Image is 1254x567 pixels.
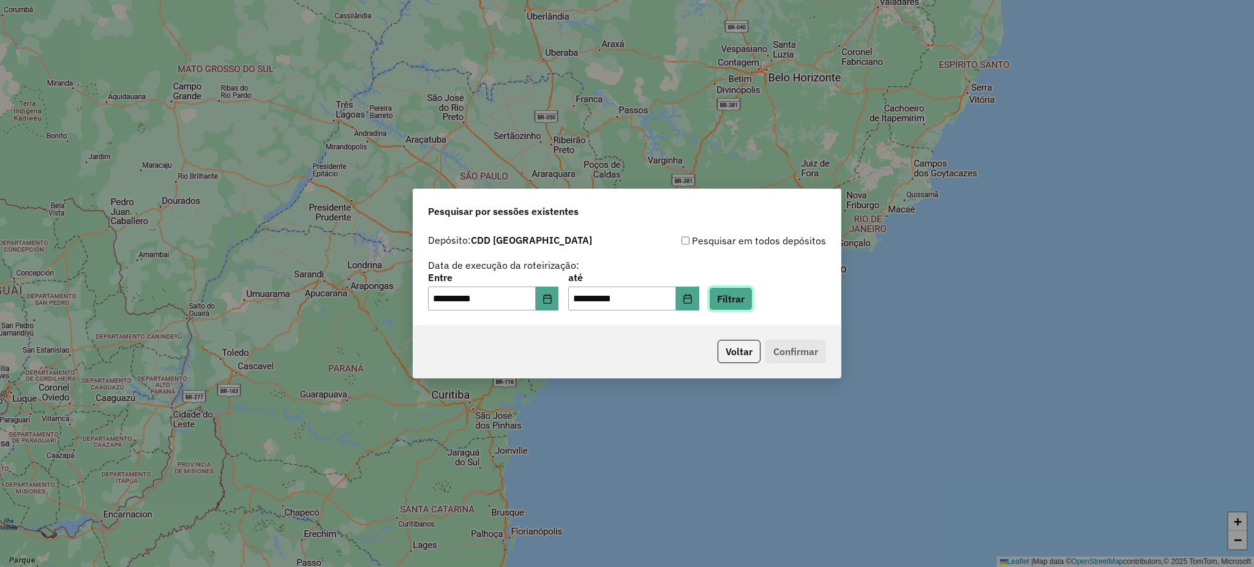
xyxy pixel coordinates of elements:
[709,287,753,310] button: Filtrar
[428,258,579,272] label: Data de execução da roteirização:
[428,233,592,247] label: Depósito:
[471,234,592,246] strong: CDD [GEOGRAPHIC_DATA]
[627,233,826,248] div: Pesquisar em todos depósitos
[568,270,699,285] label: até
[428,204,579,219] span: Pesquisar por sessões existentes
[428,270,558,285] label: Entre
[718,340,760,363] button: Voltar
[676,287,699,311] button: Choose Date
[536,287,559,311] button: Choose Date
